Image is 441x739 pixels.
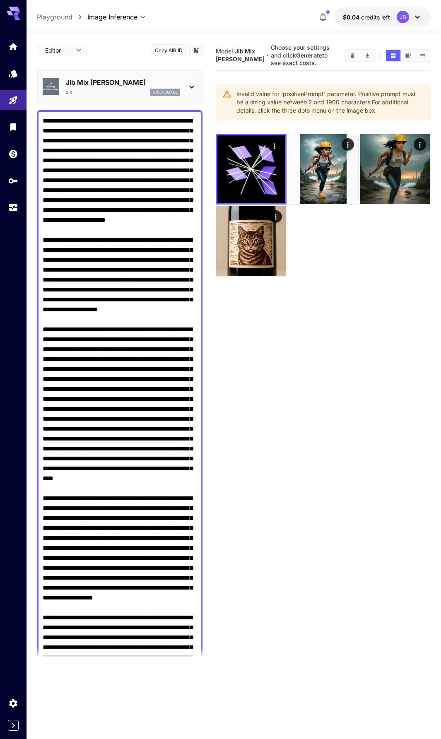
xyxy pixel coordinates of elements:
div: API Keys [8,176,18,186]
div: Wallet [8,149,18,159]
button: Add to library [192,45,200,55]
div: Playground [8,95,18,106]
span: $0.04 [343,14,361,21]
span: credits left [361,14,390,21]
img: caMrClN9YAAAAAElFTkSuQmCC [288,134,358,204]
div: Models [8,68,18,79]
button: Show media in grid view [386,50,400,61]
b: Generate [296,52,322,59]
div: Settings [8,698,18,708]
div: Clear AllDownload All [345,49,376,62]
b: Jib Mix [PERSON_NAME] [216,48,265,63]
span: Editor [45,46,71,55]
span: Image Inference [87,12,137,22]
div: $0.0404 [343,13,390,22]
button: Expand sidebar [8,720,19,731]
p: qwen_image [153,89,178,95]
div: JB [397,11,409,23]
div: Actions [270,210,282,223]
button: Clear All [345,50,360,61]
span: Choose your settings and click to see exact costs. [271,44,330,66]
button: Copy AIR ID [150,44,187,56]
div: Actions [268,140,281,152]
img: 2Q== [360,134,430,204]
div: ⚠️Warning:NSFW ContentJib Mix [PERSON_NAME]2.0qwen_image [43,74,197,99]
div: Home [8,41,18,52]
button: $0.0404JB [335,7,431,26]
a: Playground [37,12,72,22]
p: Jib Mix [PERSON_NAME] [66,77,180,87]
span: Model: [216,48,265,63]
div: Actions [342,138,354,151]
div: Invalid value for 'positivePrompt' parameter. Positive prompt must be a string value between 2 an... [236,87,424,118]
p: · [267,51,269,60]
button: Download All [360,50,375,61]
div: Library [8,122,18,132]
button: Show media in list view [415,50,430,61]
span: ⚠️ [50,82,52,85]
img: 4POjU6fFl1nVoAAAAASUVORK5CYII= [216,206,286,276]
p: 2.0 [66,89,72,95]
span: NSFW Content [43,88,58,91]
nav: breadcrumb [37,12,87,22]
div: Show media in grid viewShow media in video viewShow media in list view [385,49,431,62]
div: Actions [414,138,426,151]
span: Warning: [46,85,55,89]
button: Show media in video view [401,50,415,61]
div: Usage [8,202,18,213]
